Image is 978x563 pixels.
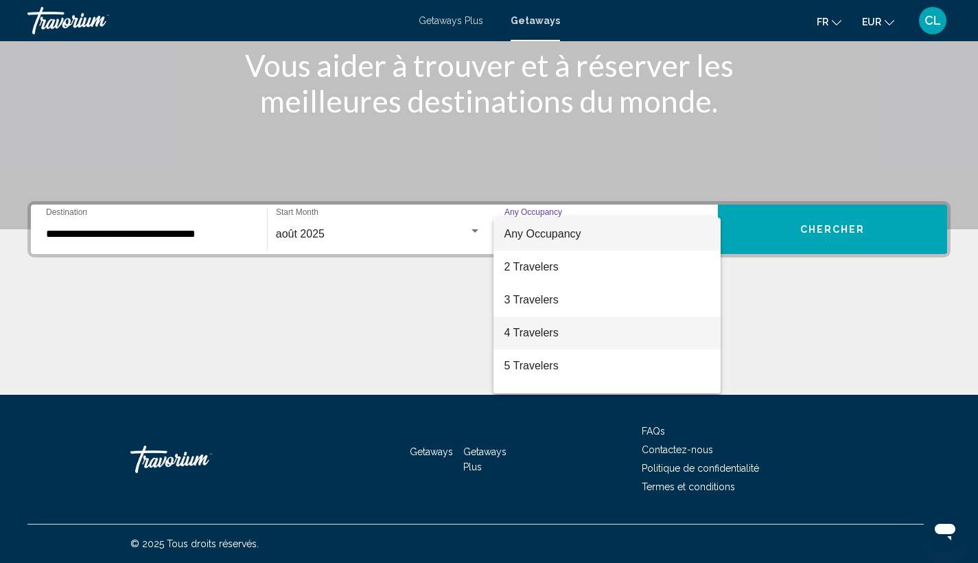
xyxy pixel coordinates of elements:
[504,228,581,240] span: Any Occupancy
[504,382,710,415] span: 6 Travelers
[923,508,967,552] iframe: Bouton de lancement de la fenêtre de messagerie
[504,251,710,284] span: 2 Travelers
[504,317,710,349] span: 4 Travelers
[504,349,710,382] span: 5 Travelers
[504,284,710,317] span: 3 Travelers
